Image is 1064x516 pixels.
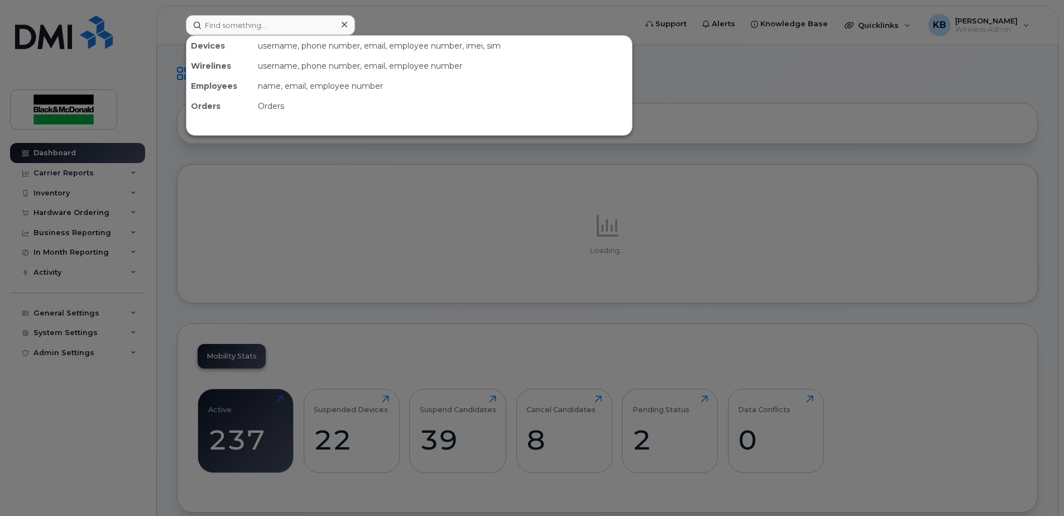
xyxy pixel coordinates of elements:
div: Orders [186,96,253,116]
div: Devices [186,36,253,56]
div: username, phone number, email, employee number, imei, sim [253,36,632,56]
div: name, email, employee number [253,76,632,96]
div: Employees [186,76,253,96]
div: Wirelines [186,56,253,76]
div: Orders [253,96,632,116]
div: username, phone number, email, employee number [253,56,632,76]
